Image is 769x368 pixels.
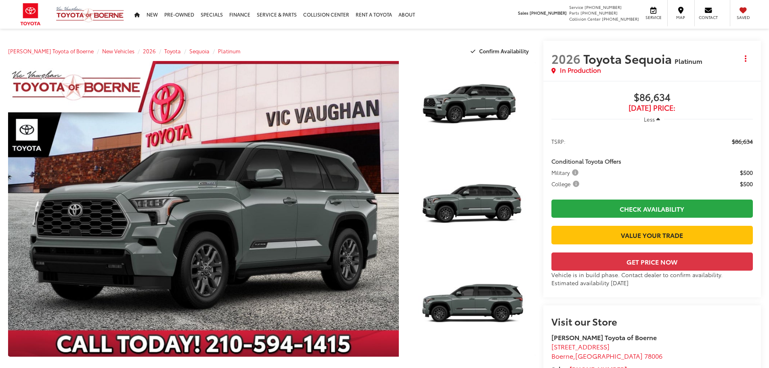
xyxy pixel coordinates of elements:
span: Boerne [551,351,573,360]
span: Service [644,15,662,20]
a: [PERSON_NAME] Toyota of Boerne [8,47,94,55]
span: Confirm Availability [479,47,529,55]
span: [PHONE_NUMBER] [530,10,567,16]
span: Military [551,168,580,177]
span: $86,634 [732,137,753,145]
span: Service [569,4,583,10]
span: Parts [569,10,579,16]
span: Contact [699,15,718,20]
span: [PHONE_NUMBER] [580,10,618,16]
button: Less [640,112,664,126]
a: 2026 [143,47,156,55]
span: dropdown dots [745,55,746,62]
span: [PHONE_NUMBER] [602,16,639,22]
a: Expand Photo 0 [8,61,399,357]
span: $86,634 [551,92,753,104]
span: Collision Center [569,16,601,22]
img: 2026 Toyota Sequoia Platinum [406,160,536,258]
a: Platinum [218,47,241,55]
a: Expand Photo 2 [408,161,535,257]
a: Sequoia [189,47,210,55]
a: [STREET_ADDRESS] Boerne,[GEOGRAPHIC_DATA] 78006 [551,342,662,360]
span: Saved [734,15,752,20]
span: Toyota Sequoia [583,50,675,67]
span: $500 [740,180,753,188]
strong: [PERSON_NAME] Toyota of Boerne [551,332,657,342]
span: , [551,351,662,360]
span: Platinum [675,56,702,65]
button: Confirm Availability [466,44,535,58]
img: 2026 Toyota Sequoia Platinum [406,60,536,158]
h2: Visit our Store [551,316,753,326]
a: New Vehicles [102,47,134,55]
span: Conditional Toyota Offers [551,157,621,165]
span: 78006 [644,351,662,360]
span: College [551,180,581,188]
span: TSRP: [551,137,566,145]
a: Expand Photo 1 [408,61,535,157]
img: 2026 Toyota Sequoia Platinum [4,59,402,358]
a: Value Your Trade [551,226,753,244]
a: Check Availability [551,200,753,218]
a: Toyota [164,47,181,55]
span: [GEOGRAPHIC_DATA] [575,351,643,360]
button: Actions [739,51,753,65]
div: Vehicle is in build phase. Contact dealer to confirm availability. Estimated availability [DATE] [551,271,753,287]
img: Vic Vaughan Toyota of Boerne [56,6,124,23]
img: 2026 Toyota Sequoia Platinum [406,260,536,358]
button: College [551,180,582,188]
a: Expand Photo 3 [408,261,535,357]
span: [STREET_ADDRESS] [551,342,610,351]
span: [DATE] Price: [551,104,753,112]
span: Sales [518,10,528,16]
span: In Production [560,65,601,75]
span: 2026 [551,50,580,67]
span: $500 [740,168,753,177]
button: Military [551,168,581,177]
span: Less [644,116,655,123]
span: Map [672,15,689,20]
button: Get Price Now [551,252,753,271]
span: [PHONE_NUMBER] [585,4,622,10]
